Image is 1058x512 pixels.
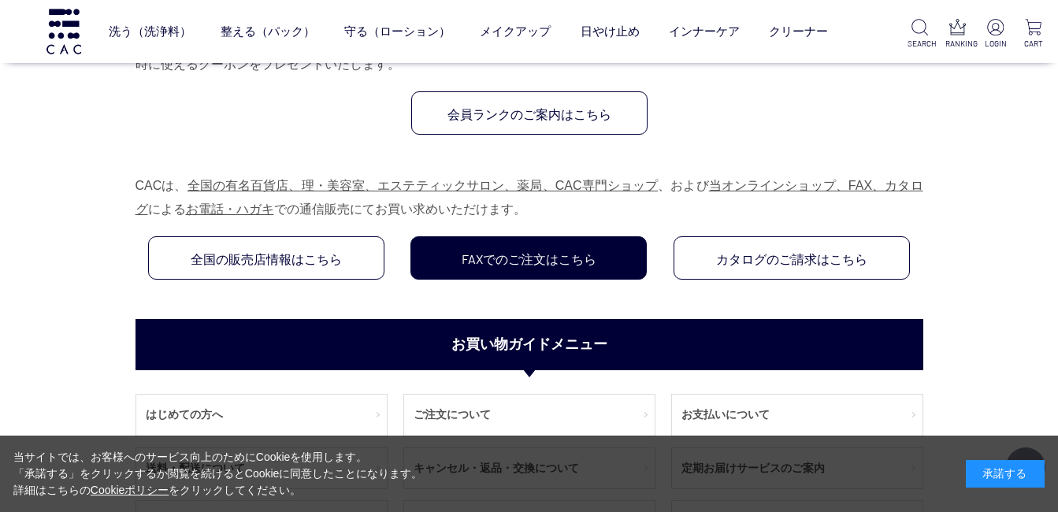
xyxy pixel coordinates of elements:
[109,10,191,52] a: 洗う（洗浄料）
[581,10,640,52] a: 日やけ止め
[186,202,274,216] span: お電話・ハガキ
[672,395,923,436] a: お支払いについて
[44,9,84,54] img: logo
[91,484,169,496] a: Cookieポリシー
[148,236,384,280] a: 全国の販売店情報はこちら
[187,179,659,192] span: 全国の有名百貨店、理・美容室、エステティックサロン、薬局、CAC専門ショップ
[983,38,1008,50] p: LOGIN
[135,179,923,215] span: 当オンラインショップ、FAX、カタログ
[983,19,1008,50] a: LOGIN
[908,19,932,50] a: SEARCH
[135,319,923,370] h2: お買い物ガイドメニュー
[945,19,970,50] a: RANKING
[13,449,423,499] div: 当サイトでは、お客様へのサービス向上のためにCookieを使用します。 「承諾する」をクリックするか閲覧を続けるとCookieに同意したことになります。 詳細はこちらの をクリックしてください。
[221,10,315,52] a: 整える（パック）
[1021,19,1045,50] a: CART
[480,10,551,52] a: メイクアップ
[344,10,451,52] a: 守る（ローション）
[966,460,1045,488] div: 承諾する
[135,174,923,221] p: CACは、 、および による での通信販売にてお買い求めいただけます。
[908,38,932,50] p: SEARCH
[945,38,970,50] p: RANKING
[410,236,647,280] a: FAXでのご注文はこちら
[669,10,740,52] a: インナーケア
[136,395,387,436] a: はじめての方へ
[411,91,648,135] a: 会員ランクのご案内はこちら
[1021,38,1045,50] p: CART
[674,236,910,280] a: カタログのご請求はこちら
[769,10,828,52] a: クリーナー
[404,395,655,436] a: ご注文について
